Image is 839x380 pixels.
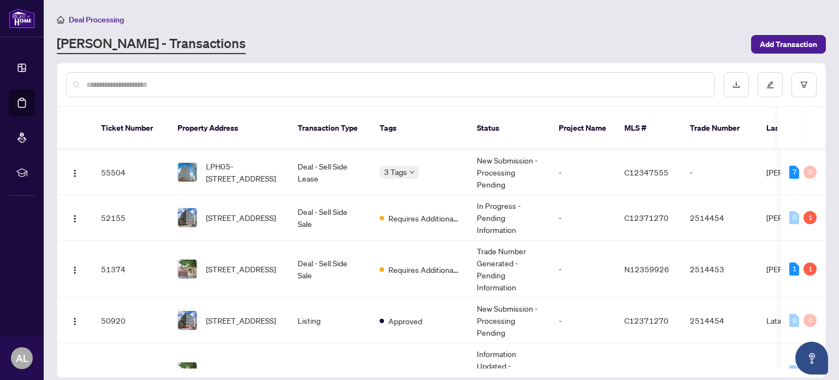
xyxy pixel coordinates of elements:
td: 2514453 [681,241,758,298]
img: logo [9,8,35,28]
td: Deal - Sell Side Lease [289,150,371,195]
td: Deal - Sell Side Sale [289,195,371,241]
span: Deal Processing [69,15,124,25]
button: Logo [66,312,84,329]
td: 2514454 [681,298,758,343]
span: Add Transaction [760,36,817,53]
div: 1 [789,262,799,276]
td: - [550,298,616,343]
th: Trade Number [681,107,758,150]
td: In Progress - Pending Information [468,195,550,241]
span: LPH05-[STREET_ADDRESS] [206,160,280,184]
div: 0 [789,314,799,327]
img: thumbnail-img [178,208,197,227]
td: 52155 [92,195,169,241]
td: - [550,241,616,298]
span: download [732,81,740,89]
td: New Submission - Processing Pending [468,298,550,343]
th: MLS # [616,107,681,150]
td: - [550,195,616,241]
img: Logo [70,214,79,223]
a: [PERSON_NAME] - Transactions [57,34,246,54]
span: N12359926 [624,367,669,377]
th: Transaction Type [289,107,371,150]
span: Approved [388,315,422,327]
td: - [550,150,616,195]
img: Logo [70,266,79,274]
td: 2514454 [681,195,758,241]
button: filter [791,72,817,97]
th: Tags [371,107,468,150]
span: 3 Tags [384,166,407,178]
th: Ticket Number [92,107,169,150]
td: 51374 [92,241,169,298]
th: Property Address [169,107,289,150]
img: Logo [70,317,79,326]
td: Listing [289,298,371,343]
button: download [724,72,749,97]
td: Trade Number Generated - Pending Information [468,241,550,298]
td: New Submission - Processing Pending [468,150,550,195]
button: Add Transaction [751,35,826,54]
button: Logo [66,209,84,226]
button: Open asap [795,342,828,375]
th: Project Name [550,107,616,150]
span: C12347555 [624,167,669,177]
span: [STREET_ADDRESS] [206,263,276,275]
span: [STREET_ADDRESS] [206,366,276,378]
div: 0 [789,365,799,378]
img: thumbnail-img [178,163,197,182]
div: 7 [789,166,799,179]
span: AL [16,350,28,366]
div: 1 [803,211,817,224]
button: Logo [66,260,84,278]
img: thumbnail-img [178,260,197,278]
td: 55504 [92,150,169,195]
td: 50920 [92,298,169,343]
span: N12359926 [624,264,669,274]
span: Requires Additional Docs [388,264,459,276]
td: Deal - Sell Side Sale [289,241,371,298]
button: edit [758,72,783,97]
span: [STREET_ADDRESS] [206,212,276,224]
span: filter [800,81,808,89]
span: home [57,16,64,24]
div: 1 [803,262,817,276]
span: C12371270 [624,213,669,223]
div: 0 [789,211,799,224]
th: Status [468,107,550,150]
span: down [409,169,415,175]
td: - [681,150,758,195]
div: 0 [803,314,817,327]
span: edit [766,81,774,89]
span: Requires Additional Docs [388,212,459,224]
button: Logo [66,163,84,181]
img: Logo [70,169,79,178]
span: Approved [388,366,422,378]
span: C12371270 [624,315,669,325]
div: 0 [803,166,817,179]
span: [STREET_ADDRESS] [206,314,276,326]
img: thumbnail-img [178,311,197,330]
